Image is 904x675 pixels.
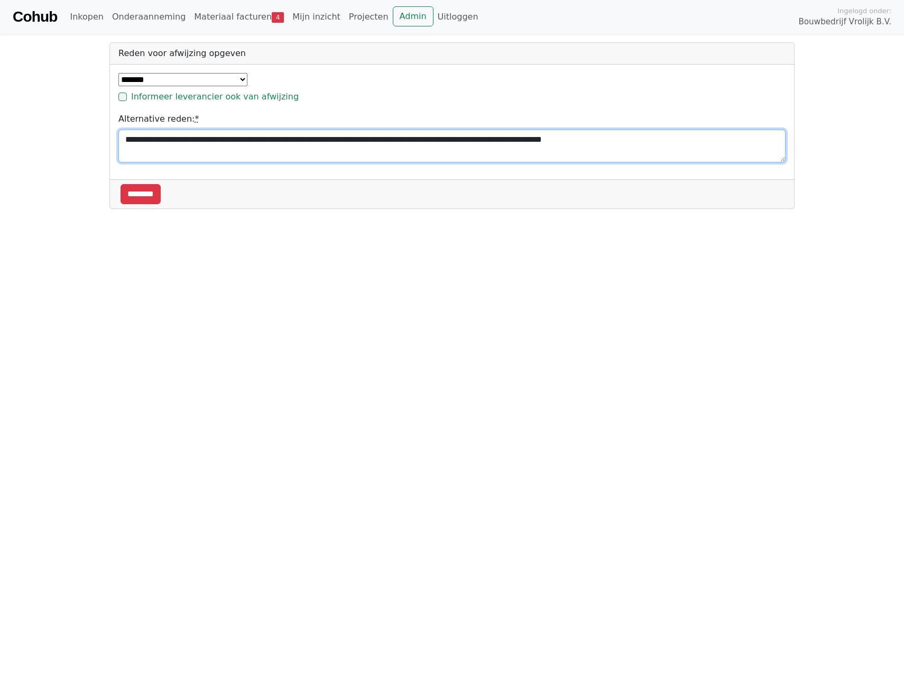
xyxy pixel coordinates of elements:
[110,43,794,65] div: Reden voor afwijzing opgeven
[345,6,393,28] a: Projecten
[131,90,299,103] label: Informeer leverancier ook van afwijzing
[798,16,891,28] span: Bouwbedrijf Vrolijk B.V.
[288,6,345,28] a: Mijn inzicht
[190,6,288,28] a: Materiaal facturen4
[195,114,199,124] abbr: required
[837,6,891,16] span: Ingelogd onder:
[66,6,107,28] a: Inkopen
[13,4,57,30] a: Cohub
[433,6,483,28] a: Uitloggen
[393,6,433,26] a: Admin
[272,12,284,23] span: 4
[108,6,190,28] a: Onderaanneming
[118,113,199,125] label: Alternative reden:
